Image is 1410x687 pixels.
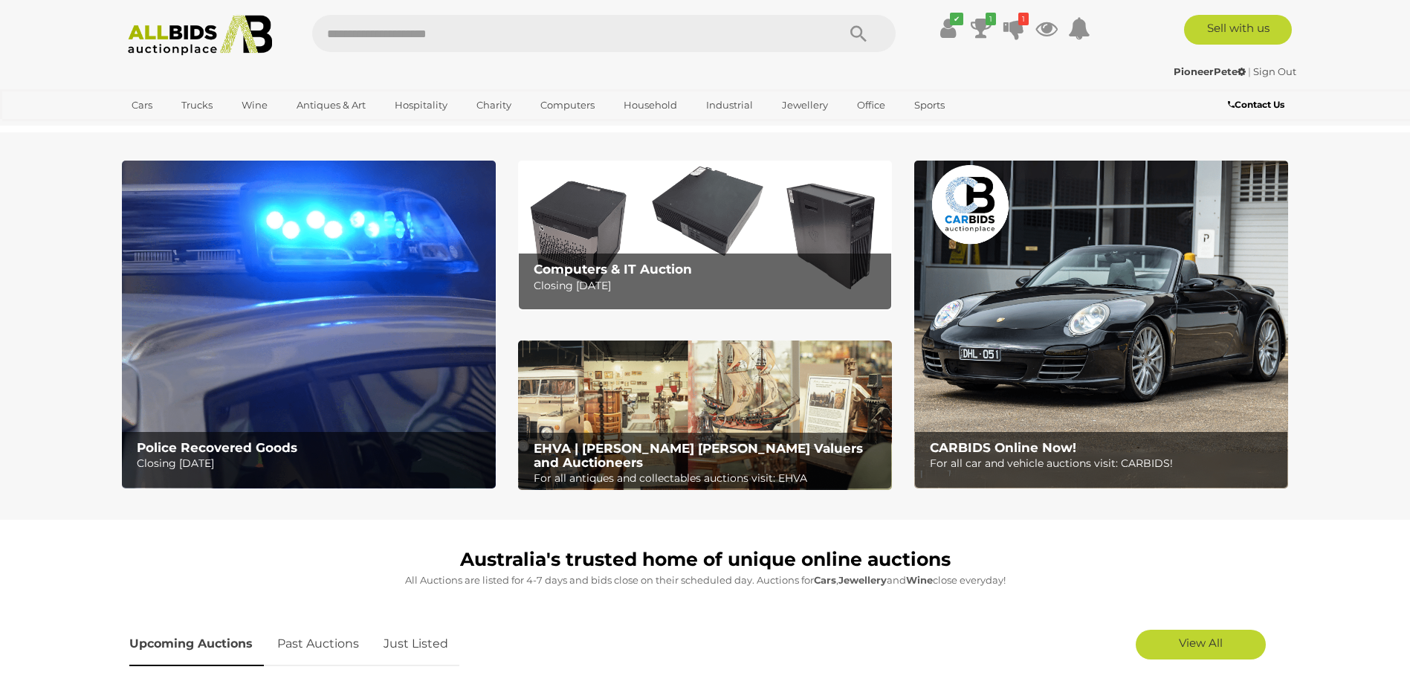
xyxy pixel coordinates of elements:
[614,93,687,117] a: Household
[1228,99,1284,110] b: Contact Us
[129,572,1281,589] p: All Auctions are listed for 4-7 days and bids close on their scheduled day. Auctions for , and cl...
[129,549,1281,570] h1: Australia's trusted home of unique online auctions
[696,93,763,117] a: Industrial
[821,15,896,52] button: Search
[534,262,692,277] b: Computers & IT Auction
[772,93,838,117] a: Jewellery
[937,15,960,42] a: ✔
[1184,15,1292,45] a: Sell with us
[905,93,954,117] a: Sports
[847,93,895,117] a: Office
[914,161,1288,488] img: CARBIDS Online Now!
[534,441,863,470] b: EHVA | [PERSON_NAME] [PERSON_NAME] Valuers and Auctioneers
[372,622,459,666] a: Just Listed
[930,440,1076,455] b: CARBIDS Online Now!
[1018,13,1029,25] i: 1
[120,15,281,56] img: Allbids.com.au
[287,93,375,117] a: Antiques & Art
[266,622,370,666] a: Past Auctions
[467,93,521,117] a: Charity
[1179,636,1223,650] span: View All
[122,161,496,488] a: Police Recovered Goods Police Recovered Goods Closing [DATE]
[1136,630,1266,659] a: View All
[518,161,892,310] a: Computers & IT Auction Computers & IT Auction Closing [DATE]
[122,161,496,488] img: Police Recovered Goods
[137,440,297,455] b: Police Recovered Goods
[531,93,604,117] a: Computers
[172,93,222,117] a: Trucks
[518,161,892,310] img: Computers & IT Auction
[838,574,887,586] strong: Jewellery
[1253,65,1296,77] a: Sign Out
[1174,65,1248,77] a: PioneerPete
[518,341,892,491] img: EHVA | Evans Hastings Valuers and Auctioneers
[1248,65,1251,77] span: |
[534,469,884,488] p: For all antiques and collectables auctions visit: EHVA
[930,454,1280,473] p: For all car and vehicle auctions visit: CARBIDS!
[1228,97,1288,113] a: Contact Us
[970,15,992,42] a: 1
[1174,65,1246,77] strong: PioneerPete
[137,454,487,473] p: Closing [DATE]
[232,93,277,117] a: Wine
[122,117,247,142] a: [GEOGRAPHIC_DATA]
[914,161,1288,488] a: CARBIDS Online Now! CARBIDS Online Now! For all car and vehicle auctions visit: CARBIDS!
[518,341,892,491] a: EHVA | Evans Hastings Valuers and Auctioneers EHVA | [PERSON_NAME] [PERSON_NAME] Valuers and Auct...
[906,574,933,586] strong: Wine
[1003,15,1025,42] a: 1
[986,13,996,25] i: 1
[534,277,884,295] p: Closing [DATE]
[950,13,963,25] i: ✔
[129,622,264,666] a: Upcoming Auctions
[385,93,457,117] a: Hospitality
[122,93,162,117] a: Cars
[814,574,836,586] strong: Cars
